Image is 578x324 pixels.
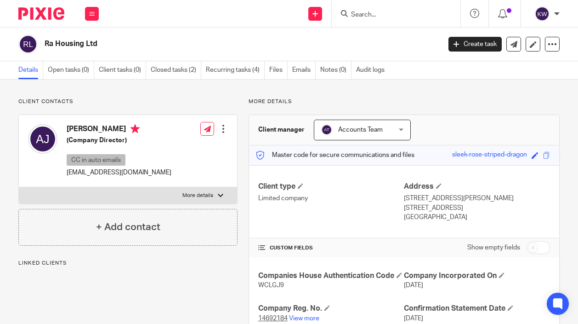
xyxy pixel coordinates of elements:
p: CC in auto emails [67,154,125,166]
a: Recurring tasks (4) [206,61,265,79]
h4: + Add contact [96,220,160,234]
h4: Company Reg. No. [258,304,404,313]
p: More details [249,98,560,105]
span: [DATE] [404,282,423,289]
h2: Ra Housing Ltd [45,39,357,49]
p: Linked clients [18,260,238,267]
p: [STREET_ADDRESS] [404,203,550,213]
a: View more [289,315,319,322]
h4: CUSTOM FIELDS [258,244,404,252]
span: Accounts Team [338,127,383,133]
p: Limited company [258,194,404,203]
a: Audit logs [356,61,389,79]
h4: Address [404,182,550,191]
p: [STREET_ADDRESS][PERSON_NAME] [404,194,550,203]
img: svg%3E [535,6,550,21]
a: Open tasks (0) [48,61,94,79]
img: Pixie [18,7,64,20]
h4: [PERSON_NAME] [67,124,171,136]
h3: Client manager [258,125,305,134]
img: svg%3E [28,124,57,154]
a: Notes (0) [320,61,351,79]
h4: Client type [258,182,404,191]
h4: Companies House Authentication Code [258,271,404,281]
input: Search [350,11,433,19]
div: sleek-rose-striped-dragon [452,150,527,161]
a: Closed tasks (2) [151,61,201,79]
img: svg%3E [18,35,38,54]
h5: (Company Director) [67,136,171,145]
p: [EMAIL_ADDRESS][DOMAIN_NAME] [67,168,171,177]
span: [DATE] [404,315,423,322]
p: More details [182,192,213,199]
p: [GEOGRAPHIC_DATA] [404,213,550,222]
h4: Confirmation Statement Date [404,304,550,313]
a: Files [269,61,288,79]
span: WCLGJ9 [258,282,284,289]
h4: Company Incorporated On [404,271,550,281]
img: svg%3E [321,124,332,135]
tcxspan: Call 14692184 via 3CX [258,315,288,322]
a: Emails [292,61,316,79]
i: Primary [130,124,140,133]
p: Client contacts [18,98,238,105]
label: Show empty fields [467,243,520,252]
a: Details [18,61,43,79]
p: Master code for secure communications and files [256,150,414,160]
a: Create task [448,37,502,52]
a: Client tasks (0) [99,61,146,79]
